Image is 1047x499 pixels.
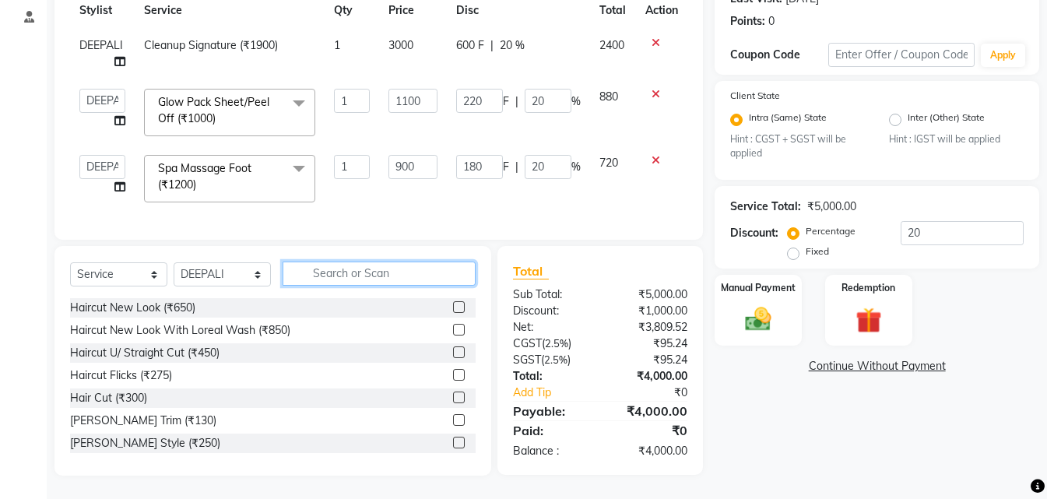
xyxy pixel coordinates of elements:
[600,402,699,420] div: ₹4,000.00
[806,224,856,238] label: Percentage
[841,281,895,295] label: Redemption
[501,385,617,401] a: Add Tip
[513,353,541,367] span: SGST
[490,37,494,54] span: |
[501,368,600,385] div: Total:
[501,303,600,319] div: Discount:
[617,385,699,401] div: ₹0
[388,38,413,52] span: 3000
[501,352,600,368] div: ( )
[600,336,699,352] div: ₹95.24
[600,368,699,385] div: ₹4,000.00
[501,402,600,420] div: Payable:
[334,38,340,52] span: 1
[196,177,203,192] a: x
[600,286,699,303] div: ₹5,000.00
[571,159,581,175] span: %
[158,161,251,192] span: Spa Massage Foot (₹1200)
[599,156,618,170] span: 720
[79,38,123,52] span: DEEPALI
[730,89,780,103] label: Client State
[158,95,269,125] span: Glow Pack Sheet/Peel Off (₹1000)
[718,358,1036,374] a: Continue Without Payment
[515,93,518,110] span: |
[749,111,827,129] label: Intra (Same) State
[600,352,699,368] div: ₹95.24
[70,367,172,384] div: Haircut Flicks (₹275)
[848,304,890,336] img: _gift.svg
[70,300,195,316] div: Haircut New Look (₹650)
[721,281,796,295] label: Manual Payment
[768,13,775,30] div: 0
[599,90,618,104] span: 880
[501,443,600,459] div: Balance :
[889,132,1024,146] small: Hint : IGST will be applied
[807,199,856,215] div: ₹5,000.00
[544,353,567,366] span: 2.5%
[501,286,600,303] div: Sub Total:
[908,111,985,129] label: Inter (Other) State
[70,390,147,406] div: Hair Cut (₹300)
[730,13,765,30] div: Points:
[503,93,509,110] span: F
[500,37,525,54] span: 20 %
[737,304,779,334] img: _cash.svg
[981,44,1025,67] button: Apply
[600,303,699,319] div: ₹1,000.00
[70,322,290,339] div: Haircut New Look With Loreal Wash (₹850)
[501,319,600,336] div: Net:
[730,132,865,161] small: Hint : CGST + SGST will be applied
[730,199,801,215] div: Service Total:
[456,37,484,54] span: 600 F
[513,336,542,350] span: CGST
[599,38,624,52] span: 2400
[730,225,778,241] div: Discount:
[503,159,509,175] span: F
[571,93,581,110] span: %
[515,159,518,175] span: |
[501,336,600,352] div: ( )
[283,262,476,286] input: Search or Scan
[600,443,699,459] div: ₹4,000.00
[828,43,975,67] input: Enter Offer / Coupon Code
[70,413,216,429] div: [PERSON_NAME] Trim (₹130)
[600,319,699,336] div: ₹3,809.52
[216,111,223,125] a: x
[513,263,549,279] span: Total
[70,435,220,452] div: [PERSON_NAME] Style (₹250)
[806,244,829,258] label: Fixed
[144,38,278,52] span: Cleanup Signature (₹1900)
[600,421,699,440] div: ₹0
[730,47,828,63] div: Coupon Code
[70,345,220,361] div: Haircut U/ Straight Cut (₹450)
[501,421,600,440] div: Paid:
[545,337,568,350] span: 2.5%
